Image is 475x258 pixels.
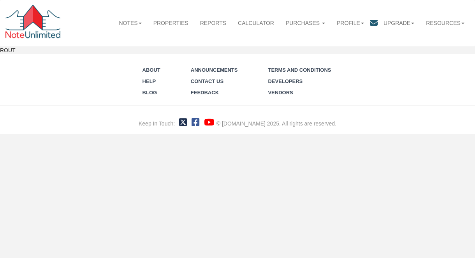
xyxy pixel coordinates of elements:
[142,90,157,95] a: Blog
[142,67,160,73] a: About
[113,14,147,32] a: Notes
[378,14,420,32] a: Upgrade
[268,67,331,73] a: Terms and Conditions
[216,120,336,127] div: © [DOMAIN_NAME] 2025. All rights are reserved.
[191,78,223,84] a: Contact Us
[232,14,280,32] a: Calculator
[420,14,470,32] a: Resources
[280,14,331,32] a: Purchases
[268,90,293,95] a: Vendors
[191,90,219,95] a: Feedback
[139,120,175,127] div: Keep In Touch:
[142,78,156,84] a: Help
[268,78,303,84] a: Developers
[191,67,238,73] a: Announcements
[194,14,232,32] a: Reports
[331,14,370,32] a: Profile
[148,14,194,32] a: Properties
